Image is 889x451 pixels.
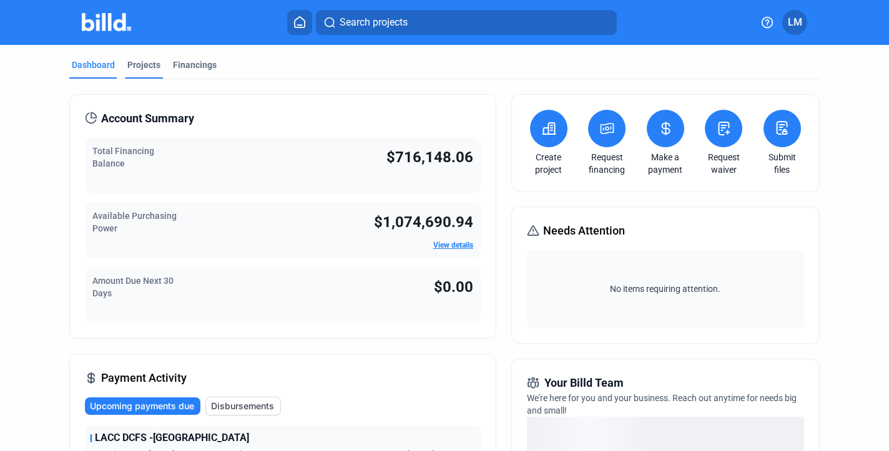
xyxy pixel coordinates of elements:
div: Projects [127,59,160,71]
span: Amount Due Next 30 Days [92,276,174,298]
button: Upcoming payments due [85,397,200,415]
span: No items requiring attention. [532,283,799,295]
a: Request waiver [702,151,745,176]
span: Available Purchasing Power [92,211,177,233]
span: We're here for you and your business. Reach out anytime for needs big and small! [527,393,797,415]
div: Dashboard [72,59,115,71]
span: Total Financing Balance [92,146,154,168]
img: Billd Company Logo [82,13,131,31]
span: $0.00 [434,278,473,296]
a: Create project [527,151,571,176]
span: $716,148.06 [386,148,473,166]
span: Needs Attention [543,222,625,240]
button: Disbursements [205,397,281,415]
span: LACC DCFS -[GEOGRAPHIC_DATA] [95,430,249,445]
span: Account Summary [101,110,194,127]
a: Make a payment [644,151,687,176]
span: Payment Activity [101,369,187,387]
span: $1,074,690.94 [374,213,473,231]
a: Submit files [760,151,804,176]
span: Upcoming payments due [90,400,194,412]
span: Your Billd Team [544,374,624,392]
span: LM [788,15,802,30]
span: Search projects [340,15,408,30]
a: View details [433,241,473,250]
div: Financings [173,59,217,71]
a: Request financing [585,151,629,176]
span: Disbursements [211,400,274,412]
button: LM [782,10,807,35]
button: Search projects [316,10,617,35]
